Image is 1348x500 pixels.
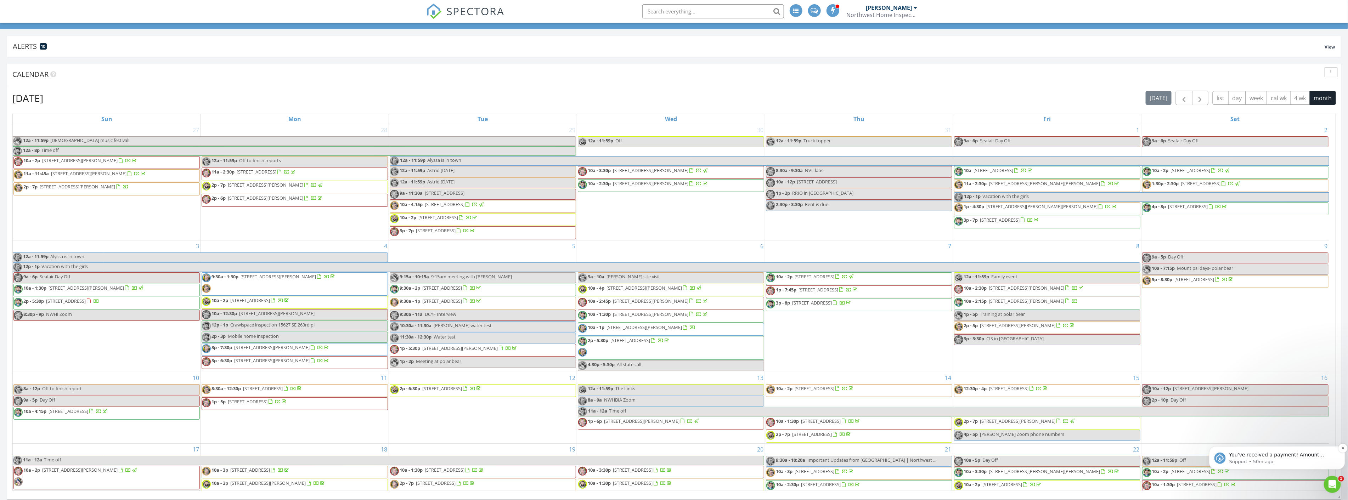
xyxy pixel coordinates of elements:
span: [STREET_ADDRESS] [46,298,86,304]
span: 10a - 4:15p [400,201,423,208]
span: Day Off [1168,254,1184,260]
button: month [1310,91,1336,105]
span: 9a - 10a [588,273,604,280]
span: 9a - 6p [964,137,978,144]
img: tim_2.jpg [766,286,775,295]
a: Go to August 1, 2025 [1135,124,1141,136]
a: 9:30a - 1p [STREET_ADDRESS] [390,297,576,309]
span: 9:30a - 1p [400,298,420,304]
span: Seafair Day Off [980,137,1011,144]
span: [STREET_ADDRESS] [230,297,270,303]
span: [STREET_ADDRESS] [416,227,456,234]
span: 9a - 6p [1152,137,1166,144]
td: Go to August 4, 2025 [201,240,389,372]
a: 10a - 2p [STREET_ADDRESS] [211,297,290,303]
img: jordan_5.jpg [954,167,963,176]
a: 2p - 6p [STREET_ADDRESS][PERSON_NAME] [202,194,388,206]
span: Vacation with the girls [41,263,88,269]
span: 10a - 2:45p [588,298,611,304]
img: rory_5.jpg [954,273,963,282]
a: Go to August 7, 2025 [947,240,953,252]
a: 3p - 7p [STREET_ADDRESS] [954,216,1140,228]
span: 3p - 7p [964,217,978,223]
span: 9:30a - 11a [400,311,423,317]
img: joe_4.jpg [390,273,399,282]
a: 5p - 8:30p [STREET_ADDRESS] [1142,275,1329,288]
a: 10a - 2p [STREET_ADDRESS] [1142,166,1329,179]
span: 10a - 12:30p [211,310,237,317]
span: 2p - 7p [23,183,38,190]
input: Search everything... [642,4,784,18]
a: 4p - 8p [STREET_ADDRESS] [1142,202,1329,215]
img: greg.jpg [14,170,23,179]
span: [STREET_ADDRESS][PERSON_NAME] [42,157,118,164]
img: jesse.jpg [202,273,211,282]
img: tim_2.jpg [1143,137,1151,146]
span: 5p - 8:30p [1152,276,1173,283]
span: 9:15a - 10:15a [400,273,429,280]
img: greg.jpg [766,137,775,146]
td: Go to August 3, 2025 [13,240,201,372]
span: Off [615,137,622,144]
span: 12a - 11:59p [211,157,237,164]
td: Go to August 1, 2025 [953,124,1141,240]
span: Family event [992,273,1018,280]
span: 9:15am meeting with [PERSON_NAME] [431,273,512,280]
img: greg.jpg [390,298,399,307]
a: SPECTORA [426,10,505,24]
a: Friday [1042,114,1052,124]
img: jordan_5.jpg [954,217,963,226]
a: 10a - 3:30p [STREET_ADDRESS][PERSON_NAME] [578,166,764,179]
img: rory_5.jpg [202,182,211,191]
span: Vacation with the girls [983,193,1029,199]
span: 12a - 11:59p [588,137,613,144]
a: 10a [STREET_ADDRESS] [964,167,1034,174]
span: 12a - 11:59p [400,167,425,174]
button: day [1228,91,1246,105]
img: joe_4.jpg [1143,265,1151,274]
a: 10a - 2:15p [STREET_ADDRESS][PERSON_NAME] [954,297,1140,309]
span: 11a - 2:30p [964,180,987,187]
img: greg.jpg [14,183,23,192]
a: Sunday [100,114,114,124]
td: Go to July 31, 2025 [765,124,953,240]
a: 1:30p - 2:30p [STREET_ADDRESS] [1152,180,1241,187]
span: 10a - 12p [776,178,795,185]
span: 1p - 4:30p [964,203,985,210]
img: greg.jpg [954,180,963,189]
a: 9:30a - 2p [STREET_ADDRESS] [400,285,482,291]
img: jordan_5.jpg [578,180,587,189]
span: 10a - 2p [776,273,793,280]
td: Go to August 6, 2025 [577,240,765,372]
a: 1:30p - 2:30p [STREET_ADDRESS] [1142,179,1329,192]
a: 11a - 2:30p [STREET_ADDRESS] [211,169,297,175]
span: 4p - 8p [1152,203,1166,210]
img: greg.jpg [578,273,587,282]
img: greg.jpg [1143,180,1151,189]
img: jordan_5.jpg [578,311,587,320]
span: 10a - 2:30p [588,180,611,187]
span: [STREET_ADDRESS] [974,167,1014,174]
img: greg.jpg [202,157,211,166]
img: jordan_5.jpg [954,298,963,307]
span: [STREET_ADDRESS] [422,298,462,304]
span: 10a - 2p [23,157,40,164]
a: 10a - 2p [STREET_ADDRESS] [390,213,576,226]
span: Alyssa is in town [427,157,461,163]
span: [STREET_ADDRESS][PERSON_NAME] [989,298,1065,304]
span: 10a - 2p [400,214,416,221]
a: 2p - 7p [STREET_ADDRESS][PERSON_NAME] [211,182,323,188]
a: 9:30a - 1p [STREET_ADDRESS] [400,298,482,304]
a: 3p - 7p [STREET_ADDRESS] [400,227,476,234]
img: rory_5.jpg [578,285,587,294]
img: rory_5.jpg [390,214,399,223]
img: tim_2.jpg [954,285,963,294]
img: greg.jpg [202,284,211,293]
span: 9a - 5p [1152,254,1166,260]
span: 10a - 2:15p [964,298,987,304]
span: [STREET_ADDRESS] [1175,276,1214,283]
a: 1p - 4:30p [STREET_ADDRESS][PERSON_NAME][PERSON_NAME] [964,203,1118,210]
span: 12a - 11:59p [400,157,426,165]
img: tim_2.jpg [14,157,23,166]
span: 12a - 11:59p [776,137,801,144]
